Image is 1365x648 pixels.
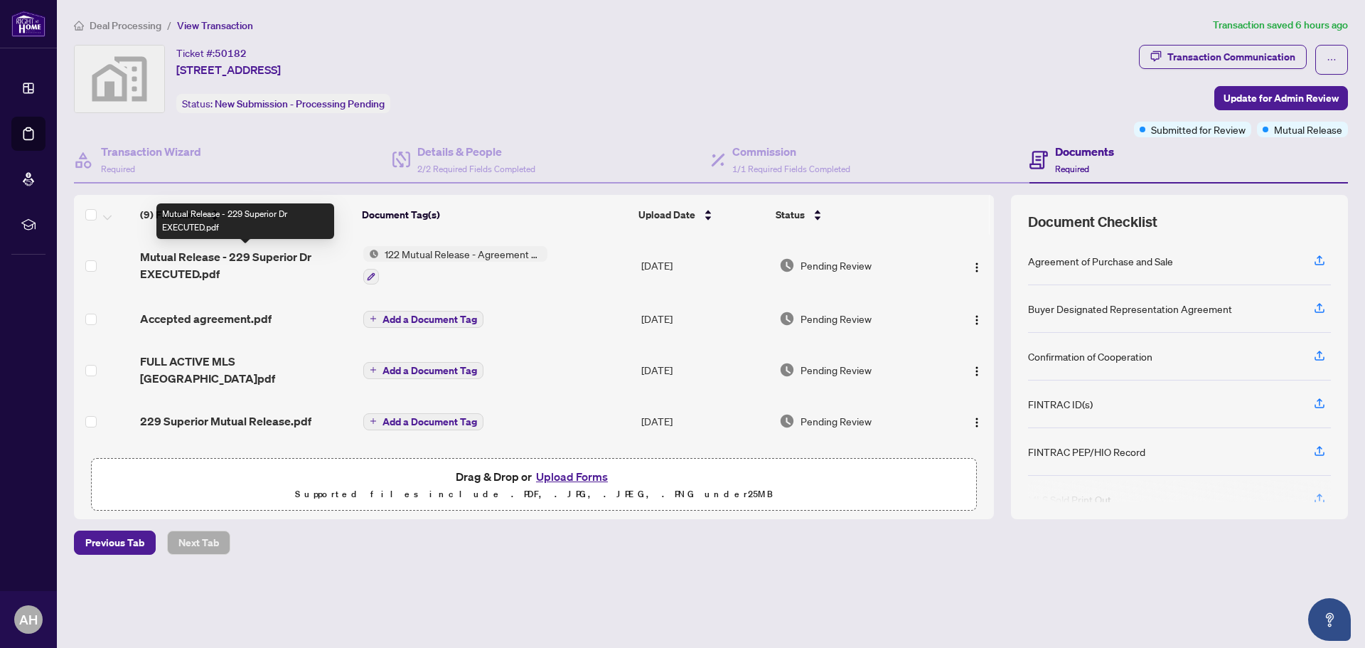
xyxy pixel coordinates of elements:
button: Add a Document Tag [363,413,483,430]
span: Mutual Release - 229 Superior Dr EXECUTED.pdf [140,248,351,282]
span: 229 Superior Mutual Release.pdf [140,413,311,430]
h4: Documents [1055,143,1114,160]
td: [DATE] [636,296,773,341]
span: 2/2 Required Fields Completed [417,164,535,174]
img: Logo [971,366,983,377]
span: Document Checklist [1028,212,1157,232]
h4: Commission [732,143,850,160]
img: Document Status [779,311,795,326]
button: Transaction Communication [1139,45,1307,69]
span: Add a Document Tag [382,314,477,324]
div: Buyer Designated Representation Agreement [1028,301,1232,317]
span: Required [1055,164,1089,174]
div: FINTRAC PEP/HIO Record [1028,444,1145,460]
img: Logo [971,314,983,326]
img: Document Status [779,257,795,273]
span: Add a Document Tag [382,417,477,427]
span: plus [370,315,377,322]
td: [DATE] [636,444,773,489]
article: Transaction saved 6 hours ago [1213,17,1348,33]
span: Drag & Drop orUpload FormsSupported files include .PDF, .JPG, .JPEG, .PNG under25MB [92,459,976,511]
h4: Transaction Wizard [101,143,201,160]
span: Pending Review [801,311,872,326]
span: home [74,21,84,31]
td: [DATE] [636,341,773,398]
button: Upload Forms [532,467,612,486]
div: Agreement of Purchase and Sale [1028,253,1173,269]
span: Previous Tab [85,531,144,554]
span: Add a Document Tag [382,366,477,376]
button: Add a Document Tag [363,361,483,379]
button: Add a Document Tag [363,309,483,328]
img: Document Status [779,362,795,378]
img: Logo [971,417,983,428]
span: Upload Date [638,207,695,223]
div: Confirmation of Cooperation [1028,349,1152,364]
span: 122 Mutual Release - Agreement of Purchase and Sale [379,246,547,262]
img: svg%3e [75,46,164,112]
td: [DATE] [636,398,773,444]
th: Upload Date [633,195,770,235]
td: [DATE] [636,235,773,296]
img: Logo [971,262,983,273]
span: New Submission - Processing Pending [215,97,385,110]
div: Transaction Communication [1167,46,1295,68]
th: (9) File Name [134,195,356,235]
span: FULL ACTIVE MLS [GEOGRAPHIC_DATA]pdf [140,353,351,387]
th: Status [770,195,941,235]
div: Ticket #: [176,45,247,61]
button: Status Icon122 Mutual Release - Agreement of Purchase and Sale [363,246,547,285]
span: (9) File Name [140,207,202,223]
button: Logo [965,410,988,432]
button: Add a Document Tag [363,362,483,379]
button: Update for Admin Review [1214,86,1348,110]
span: Drag & Drop or [456,467,612,486]
button: Add a Document Tag [363,311,483,328]
button: Add a Document Tag [363,412,483,430]
div: Status: [176,94,390,113]
span: Submitted for Review [1151,122,1246,137]
span: plus [370,418,377,425]
li: / [167,17,171,33]
span: 1/1 Required Fields Completed [732,164,850,174]
div: FINTRAC ID(s) [1028,396,1093,412]
img: logo [11,11,45,37]
span: Deal Processing [90,19,161,32]
button: Logo [965,307,988,330]
h4: Details & People [417,143,535,160]
span: ellipsis [1327,55,1337,65]
span: plus [370,366,377,373]
span: Accepted agreement.pdf [140,310,272,327]
span: Status [776,207,805,223]
span: 50182 [215,47,247,60]
button: Logo [965,254,988,277]
p: Supported files include .PDF, .JPG, .JPEG, .PNG under 25 MB [100,486,968,503]
img: Status Icon [363,246,379,262]
span: [STREET_ADDRESS] [176,61,281,78]
button: Next Tab [167,531,230,555]
button: Previous Tab [74,531,156,555]
button: Logo [965,358,988,381]
span: Pending Review [801,413,872,429]
th: Document Tag(s) [356,195,633,235]
span: Required [101,164,135,174]
span: Update for Admin Review [1224,87,1339,110]
button: Open asap [1308,598,1351,641]
span: Pending Review [801,257,872,273]
span: View Transaction [177,19,253,32]
span: Mutual Release [1274,122,1342,137]
img: Document Status [779,413,795,429]
span: Pending Review [801,362,872,378]
span: AH [19,610,38,630]
div: Mutual Release - 229 Superior Dr EXECUTED.pdf [156,203,334,239]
